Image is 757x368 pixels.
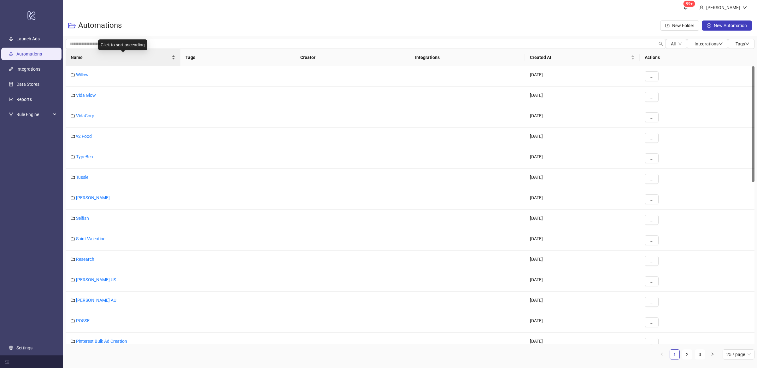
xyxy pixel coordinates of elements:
button: Integrationsdown [687,39,728,49]
button: ... [645,174,659,184]
div: [DATE] [525,107,640,128]
button: New Folder [660,20,699,31]
span: ... [650,258,654,263]
button: left [657,349,667,359]
li: 2 [682,349,692,359]
li: Previous Page [657,349,667,359]
div: [DATE] [525,66,640,87]
span: All [671,41,676,46]
span: ... [650,197,654,202]
span: Rule Engine [16,108,51,121]
button: right [707,349,718,359]
span: folder [71,73,75,77]
th: Tags [180,49,295,66]
button: ... [645,317,659,327]
a: TypeBea [76,154,93,159]
span: search [659,42,663,46]
a: 2 [683,350,692,359]
a: Automations [16,51,42,56]
span: ... [650,279,654,284]
a: [PERSON_NAME] [76,195,110,200]
button: ... [645,153,659,163]
div: [DATE] [525,333,640,353]
a: 3 [695,350,705,359]
h3: Automations [78,20,122,31]
div: [DATE] [525,148,640,169]
sup: 1568 [684,1,695,7]
button: ... [645,215,659,225]
span: 25 / page [726,350,751,359]
button: ... [645,297,659,307]
span: ... [650,320,654,325]
span: ... [650,217,654,222]
button: ... [645,276,659,286]
button: New Automation [702,20,752,31]
button: ... [645,194,659,204]
span: down [742,5,747,10]
span: folder [71,114,75,118]
span: Integrations [695,41,723,46]
a: Launch Ads [16,36,40,41]
div: [PERSON_NAME] [704,4,742,11]
a: VidaCorp [76,113,94,118]
span: user [699,5,704,10]
a: [PERSON_NAME] AU [76,298,116,303]
a: Willow [76,72,89,77]
span: folder [71,277,75,282]
a: Research [76,257,94,262]
a: Saint Valentine [76,236,105,241]
button: ... [645,338,659,348]
a: Settings [16,345,32,350]
th: Creator [295,49,410,66]
button: ... [645,112,659,122]
div: [DATE] [525,210,640,230]
span: folder [71,237,75,241]
span: ... [650,340,654,345]
a: Selfish [76,216,89,221]
th: Name [66,49,180,66]
div: [DATE] [525,292,640,312]
th: Actions [640,49,754,66]
span: folder [71,175,75,179]
span: folder [71,257,75,261]
span: down [678,42,682,46]
span: folder [71,216,75,220]
span: folder [71,339,75,343]
div: [DATE] [525,169,640,189]
a: 1 [670,350,679,359]
span: down [719,42,723,46]
span: folder [71,318,75,323]
span: menu-fold [5,359,9,364]
span: Name [71,54,170,61]
span: folder-add [665,23,670,28]
th: Integrations [410,49,525,66]
div: Click to sort ascending [98,39,147,50]
a: Pinterest Bulk Ad Creation [76,339,127,344]
span: New Automation [714,23,747,28]
span: Tags [736,41,749,46]
a: Integrations [16,67,40,72]
button: ... [645,235,659,245]
div: [DATE] [525,128,640,148]
span: New Folder [672,23,694,28]
span: folder [71,155,75,159]
span: ... [650,74,654,79]
div: [DATE] [525,87,640,107]
button: ... [645,92,659,102]
button: Alldown [666,39,687,49]
div: [DATE] [525,230,640,251]
a: Data Stores [16,82,39,87]
a: Vida Glow [76,93,96,98]
button: ... [645,256,659,266]
div: Page Size [723,349,754,359]
span: ... [650,299,654,304]
span: ... [650,156,654,161]
li: 3 [695,349,705,359]
span: ... [650,176,654,181]
a: [PERSON_NAME] US [76,277,116,282]
span: down [745,42,749,46]
span: ... [650,94,654,99]
a: v2 Food [76,134,92,139]
button: Tagsdown [728,39,754,49]
li: Next Page [707,349,718,359]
